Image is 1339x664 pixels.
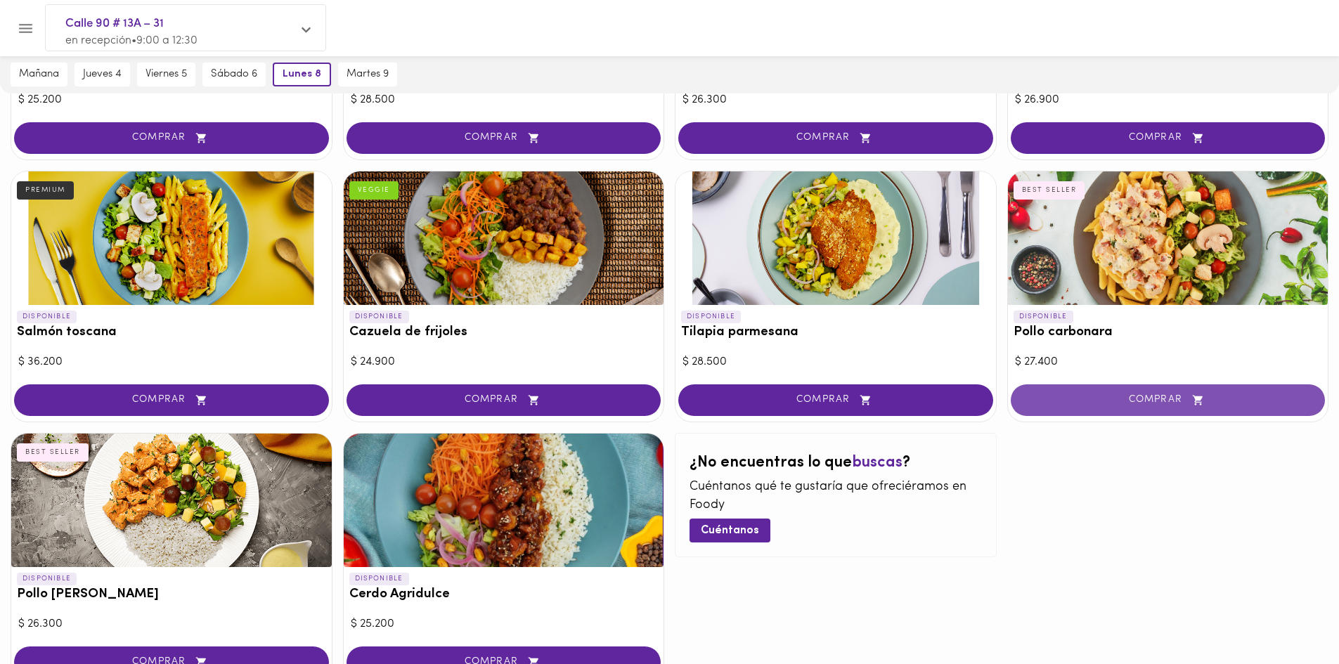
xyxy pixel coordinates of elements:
[145,68,187,81] span: viernes 5
[349,181,399,200] div: VEGGIE
[701,524,759,538] span: Cuéntanos
[17,325,326,340] h3: Salmón toscana
[14,384,329,416] button: COMPRAR
[364,132,644,144] span: COMPRAR
[683,354,989,370] div: $ 28.500
[17,443,89,462] div: BEST SELLER
[202,63,266,86] button: sábado 6
[690,519,770,542] button: Cuéntanos
[344,171,664,305] div: Cazuela de frijoles
[351,92,657,108] div: $ 28.500
[18,92,325,108] div: $ 25.200
[211,68,257,81] span: sábado 6
[32,394,311,406] span: COMPRAR
[137,63,195,86] button: viernes 5
[1257,582,1325,650] iframe: Messagebird Livechat Widget
[273,63,331,86] button: lunes 8
[347,68,389,81] span: martes 9
[344,434,664,567] div: Cerdo Agridulce
[683,92,989,108] div: $ 26.300
[1015,354,1321,370] div: $ 27.400
[32,132,311,144] span: COMPRAR
[1014,311,1073,323] p: DISPONIBLE
[283,68,321,81] span: lunes 8
[690,455,982,471] h2: ¿No encuentras lo que ?
[17,311,77,323] p: DISPONIBLE
[349,325,659,340] h3: Cazuela de frijoles
[351,616,657,632] div: $ 25.200
[1014,325,1323,340] h3: Pollo carbonara
[696,394,976,406] span: COMPRAR
[338,63,397,86] button: martes 9
[11,63,67,86] button: mañana
[347,384,661,416] button: COMPRAR
[65,35,198,46] span: en recepción • 9:00 a 12:30
[1008,171,1328,305] div: Pollo carbonara
[1015,92,1321,108] div: $ 26.900
[11,171,332,305] div: Salmón toscana
[17,573,77,585] p: DISPONIBLE
[347,122,661,154] button: COMPRAR
[852,455,903,471] span: buscas
[681,311,741,323] p: DISPONIBLE
[1028,394,1308,406] span: COMPRAR
[17,181,74,200] div: PREMIUM
[696,132,976,144] span: COMPRAR
[11,434,332,567] div: Pollo Tikka Massala
[678,384,993,416] button: COMPRAR
[351,354,657,370] div: $ 24.900
[75,63,130,86] button: jueves 4
[364,394,644,406] span: COMPRAR
[65,15,292,33] span: Calle 90 # 13A – 31
[14,122,329,154] button: COMPRAR
[17,587,326,602] h3: Pollo [PERSON_NAME]
[678,122,993,154] button: COMPRAR
[675,171,996,305] div: Tilapia parmesana
[19,68,59,81] span: mañana
[690,479,982,514] p: Cuéntanos qué te gustaría que ofreciéramos en Foody
[1028,132,1308,144] span: COMPRAR
[681,325,990,340] h3: Tilapia parmesana
[83,68,122,81] span: jueves 4
[1011,122,1326,154] button: COMPRAR
[349,311,409,323] p: DISPONIBLE
[1011,384,1326,416] button: COMPRAR
[1014,181,1085,200] div: BEST SELLER
[349,587,659,602] h3: Cerdo Agridulce
[18,616,325,632] div: $ 26.300
[8,11,43,46] button: Menu
[349,573,409,585] p: DISPONIBLE
[18,354,325,370] div: $ 36.200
